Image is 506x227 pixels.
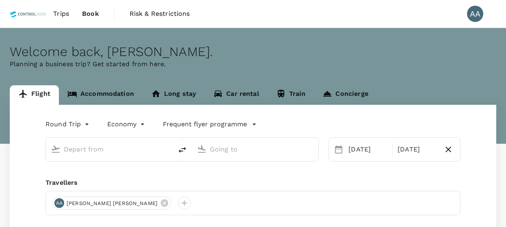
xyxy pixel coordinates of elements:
p: Frequent flyer programme [163,119,247,129]
p: Planning a business trip? Get started from here. [10,59,496,69]
button: delete [173,140,192,160]
div: [DATE] [394,141,440,158]
a: Long stay [143,85,205,105]
div: Travellers [45,178,461,188]
button: Open [167,148,169,150]
a: Train [268,85,314,105]
a: Accommodation [59,85,143,105]
button: Frequent flyer programme [163,119,257,129]
input: Depart from [64,143,156,156]
button: Open [313,148,314,150]
span: [PERSON_NAME] [PERSON_NAME] [62,199,162,208]
div: AA [54,198,64,208]
img: Control Union Malaysia Sdn. Bhd. [10,5,47,23]
span: Book [82,9,99,19]
div: Round Trip [45,118,91,131]
div: [DATE] [345,141,391,158]
a: Car rental [205,85,268,105]
input: Going to [210,143,302,156]
span: Risk & Restrictions [130,9,190,19]
div: AA [467,6,483,22]
span: Trips [53,9,69,19]
div: AA[PERSON_NAME] [PERSON_NAME] [52,197,171,210]
a: Flight [10,85,59,105]
div: Welcome back , [PERSON_NAME] . [10,44,496,59]
div: Economy [107,118,147,131]
a: Concierge [314,85,376,105]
